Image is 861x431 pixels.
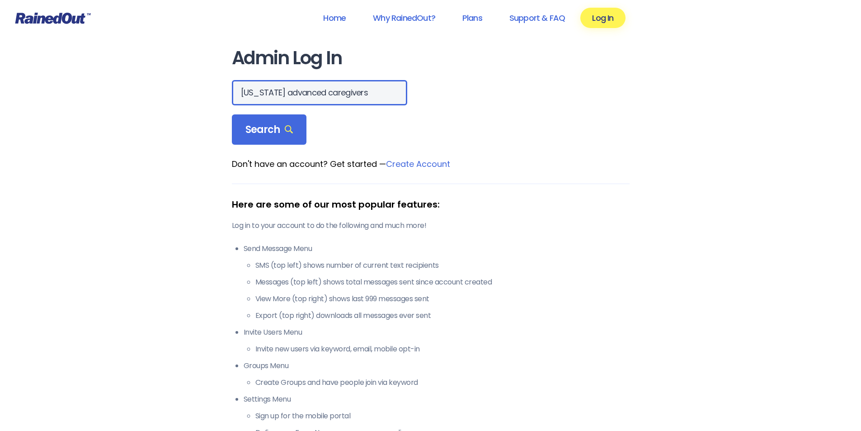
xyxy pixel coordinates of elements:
li: Create Groups and have people join via keyword [255,377,630,388]
a: Create Account [386,158,450,170]
a: Support & FAQ [498,8,577,28]
li: Send Message Menu [244,243,630,321]
li: Export (top right) downloads all messages ever sent [255,310,630,321]
li: Messages (top left) shows total messages sent since account created [255,277,630,288]
input: Search Orgs… [232,80,407,105]
a: Why RainedOut? [361,8,447,28]
li: Sign up for the mobile portal [255,411,630,422]
span: Search [245,123,293,136]
li: Invite new users via keyword, email, mobile opt-in [255,344,630,355]
a: Log In [580,8,625,28]
li: Invite Users Menu [244,327,630,355]
a: Plans [451,8,494,28]
h1: Admin Log In [232,48,630,68]
div: Search [232,114,307,145]
p: Log in to your account to do the following and much more! [232,220,630,231]
li: SMS (top left) shows number of current text recipients [255,260,630,271]
li: View More (top right) shows last 999 messages sent [255,294,630,304]
div: Here are some of our most popular features: [232,198,630,211]
li: Groups Menu [244,360,630,388]
a: Home [311,8,358,28]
